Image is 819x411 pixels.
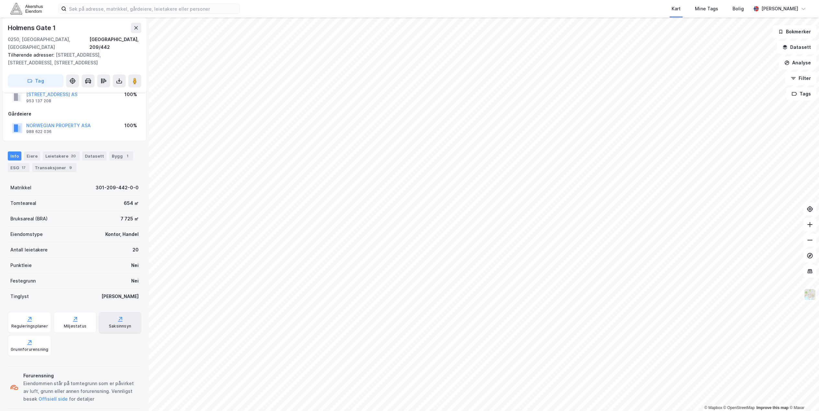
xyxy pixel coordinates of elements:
div: Eiendommen står på tomtegrunn som er påvirket av luft, grunn eller annen forurensning. Vennligst ... [23,380,139,403]
div: 17 [20,164,27,171]
a: OpenStreetMap [723,405,755,410]
div: Festegrunn [10,277,36,285]
div: Antall leietakere [10,246,48,254]
div: Bygg [109,151,133,161]
div: 20 [133,246,139,254]
div: Reguleringsplaner [11,324,48,329]
div: 988 622 036 [26,129,52,134]
img: Z [804,288,816,301]
div: 9 [67,164,74,171]
div: [PERSON_NAME] [761,5,798,13]
div: 1 [124,153,131,159]
button: Analyse [779,56,816,69]
div: [PERSON_NAME] [101,293,139,300]
div: 953 137 208 [26,98,51,104]
div: Gårdeiere [8,110,141,118]
div: Leietakere [43,151,80,161]
div: Nei [131,277,139,285]
a: Improve this map [756,405,789,410]
div: Saksinnsyn [109,324,131,329]
div: 301-209-442-0-0 [96,184,139,192]
div: Nei [131,261,139,269]
div: Transaksjoner [32,163,76,172]
span: Tilhørende adresser: [8,52,56,58]
div: Eiendomstype [10,230,43,238]
div: Forurensning [23,372,139,380]
div: Tomteareal [10,199,36,207]
div: 7 725 ㎡ [121,215,139,223]
div: 100% [124,122,137,129]
div: [GEOGRAPHIC_DATA], 209/442 [89,36,141,51]
div: 0250, [GEOGRAPHIC_DATA], [GEOGRAPHIC_DATA] [8,36,89,51]
a: Mapbox [704,405,722,410]
div: ESG [8,163,29,172]
div: Datasett [82,151,107,161]
img: akershus-eiendom-logo.9091f326c980b4bce74ccdd9f866810c.svg [10,3,43,14]
div: Kontor, Handel [105,230,139,238]
div: 100% [124,91,137,98]
div: Eiere [24,151,40,161]
iframe: Chat Widget [787,380,819,411]
input: Søk på adresse, matrikkel, gårdeiere, leietakere eller personer [66,4,239,14]
div: 654 ㎡ [124,199,139,207]
div: [STREET_ADDRESS], [STREET_ADDRESS], [STREET_ADDRESS] [8,51,136,67]
div: Bruksareal (BRA) [10,215,48,223]
div: Matrikkel [10,184,31,192]
div: Punktleie [10,261,32,269]
button: Tag [8,74,63,87]
div: Info [8,151,21,161]
div: Grunnforurensning [11,347,48,352]
div: Kart [672,5,681,13]
div: 20 [70,153,77,159]
div: Holmens Gate 1 [8,23,57,33]
div: Bolig [732,5,744,13]
button: Filter [785,72,816,85]
div: Kontrollprogram for chat [787,380,819,411]
button: Tags [786,87,816,100]
div: Mine Tags [695,5,718,13]
button: Bokmerker [773,25,816,38]
button: Datasett [777,41,816,54]
div: Miljøstatus [64,324,87,329]
div: Tinglyst [10,293,29,300]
